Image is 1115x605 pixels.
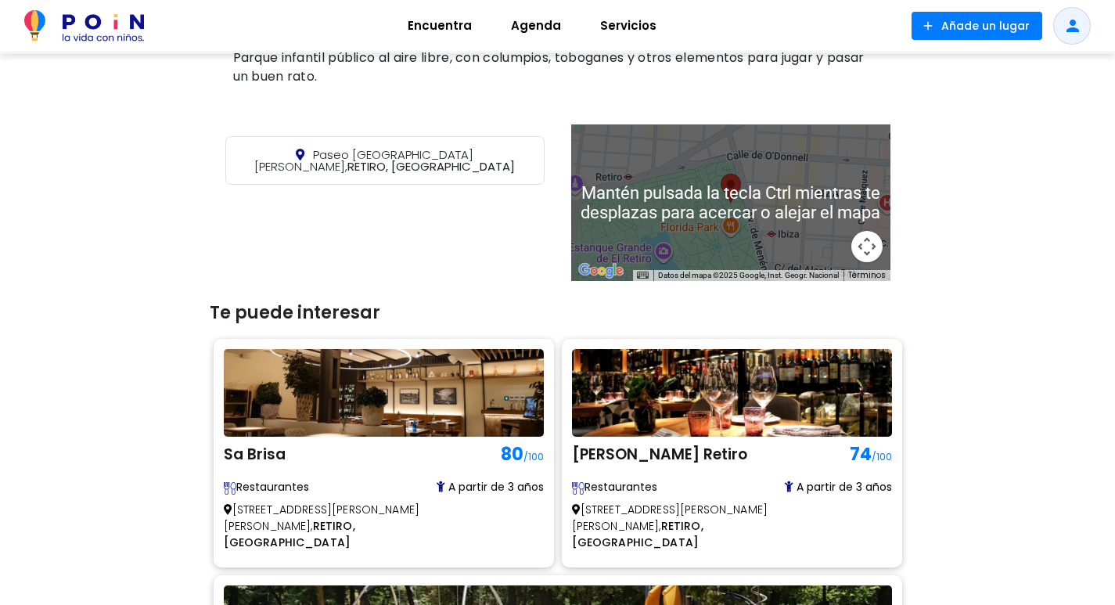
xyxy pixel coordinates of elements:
p: Parque infantil público al aire libre, con columpios, toboganes y otros elementos para jugar y pa... [233,49,883,86]
img: Sa Brisa [224,349,544,437]
span: Datos del mapa ©2025 Google, Inst. Geogr. Nacional [658,271,839,279]
a: Abre esta zona en Google Maps (se abre en una nueva ventana) [575,261,627,281]
img: Descubre restaurantes family-friendly con zonas infantiles, tronas, menús para niños y espacios a... [572,482,584,495]
img: Descubre restaurantes family-friendly con zonas infantiles, tronas, menús para niños y espacios a... [224,482,236,495]
a: Encuentra [388,7,491,45]
a: Arzábal Retiro [PERSON_NAME] Retiro 74/100 Descubre restaurantes family-friendly con zonas infant... [572,349,892,557]
span: Servicios [593,13,664,38]
h1: 74 [842,441,892,469]
h1: 80 [493,441,544,469]
span: /100 [872,450,892,463]
h3: Te puede interesar [210,303,906,323]
img: Google [575,261,627,281]
span: RETIRO, [GEOGRAPHIC_DATA] [224,518,355,550]
p: [STREET_ADDRESS][PERSON_NAME][PERSON_NAME], [572,495,821,557]
span: /100 [523,450,544,463]
span: Restaurantes [224,479,341,495]
span: Agenda [504,13,568,38]
span: Restaurantes [572,479,689,495]
button: Combinaciones de teclas [637,270,648,281]
a: Servicios [581,7,676,45]
a: Términos (se abre en una nueva pestaña) [848,269,886,281]
img: POiN [24,10,144,41]
button: Controles de visualización del mapa [851,231,883,262]
img: Arzábal Retiro [572,349,892,437]
span: RETIRO, [GEOGRAPHIC_DATA] [572,518,703,550]
h2: [PERSON_NAME] Retiro [572,441,842,470]
span: RETIRO, [GEOGRAPHIC_DATA] [254,146,515,175]
span: Paseo [GEOGRAPHIC_DATA][PERSON_NAME], [254,146,473,175]
a: Sa Brisa Sa Brisa 80/100 Descubre restaurantes family-friendly con zonas infantiles, tronas, menú... [224,349,544,557]
span: A partir de 3 años [785,479,892,495]
h2: Sa Brisa [224,441,493,470]
span: Encuentra [401,13,479,38]
span: A partir de 3 años [437,479,544,495]
p: [STREET_ADDRESS][PERSON_NAME][PERSON_NAME], [224,495,473,557]
a: Agenda [491,7,581,45]
button: Añade un lugar [912,12,1042,40]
